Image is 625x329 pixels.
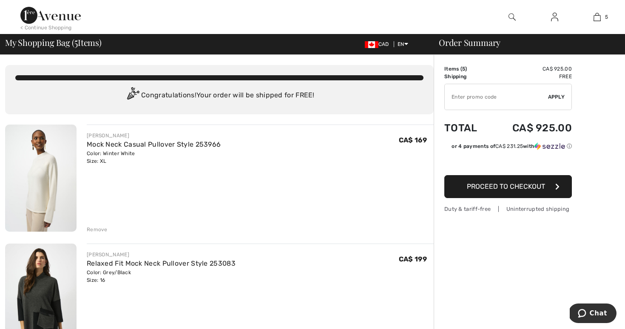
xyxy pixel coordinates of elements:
img: Sezzle [534,142,565,150]
img: My Bag [594,12,601,22]
span: Apply [548,93,565,101]
div: [PERSON_NAME] [87,251,236,258]
img: Canadian Dollar [365,41,378,48]
a: Relaxed Fit Mock Neck Pullover Style 253083 [87,259,236,267]
img: 1ère Avenue [20,7,81,24]
div: Order Summary [429,38,620,47]
a: 5 [576,12,618,22]
div: [PERSON_NAME] [87,132,221,139]
span: CA$ 199 [399,255,427,263]
span: CA$ 169 [399,136,427,144]
td: Shipping [444,73,490,80]
input: Promo code [445,84,548,110]
iframe: PayPal-paypal [444,153,572,172]
span: My Shopping Bag ( Items) [5,38,102,47]
td: Free [490,73,572,80]
div: Color: Grey/Black Size: 16 [87,269,236,284]
a: Sign In [544,12,565,23]
td: CA$ 925.00 [490,65,572,73]
div: Color: Winter White Size: XL [87,150,221,165]
div: < Continue Shopping [20,24,72,31]
button: Proceed to Checkout [444,175,572,198]
td: Items ( ) [444,65,490,73]
span: CAD [365,41,392,47]
a: Mock Neck Casual Pullover Style 253966 [87,140,221,148]
img: Congratulation2.svg [124,87,141,104]
div: Congratulations! Your order will be shipped for FREE! [15,87,423,104]
img: search the website [509,12,516,22]
td: Total [444,113,490,142]
img: My Info [551,12,558,22]
span: Proceed to Checkout [467,182,545,190]
span: 5 [74,36,78,47]
div: or 4 payments ofCA$ 231.25withSezzle Click to learn more about Sezzle [444,142,572,153]
img: Mock Neck Casual Pullover Style 253966 [5,125,77,232]
span: EN [398,41,408,47]
iframe: Opens a widget where you can chat to one of our agents [570,303,616,325]
span: CA$ 231.25 [495,143,523,149]
div: Remove [87,226,108,233]
td: CA$ 925.00 [490,113,572,142]
span: 5 [605,13,608,21]
span: 5 [462,66,465,72]
div: Duty & tariff-free | Uninterrupted shipping [444,205,572,213]
div: or 4 payments of with [452,142,572,150]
